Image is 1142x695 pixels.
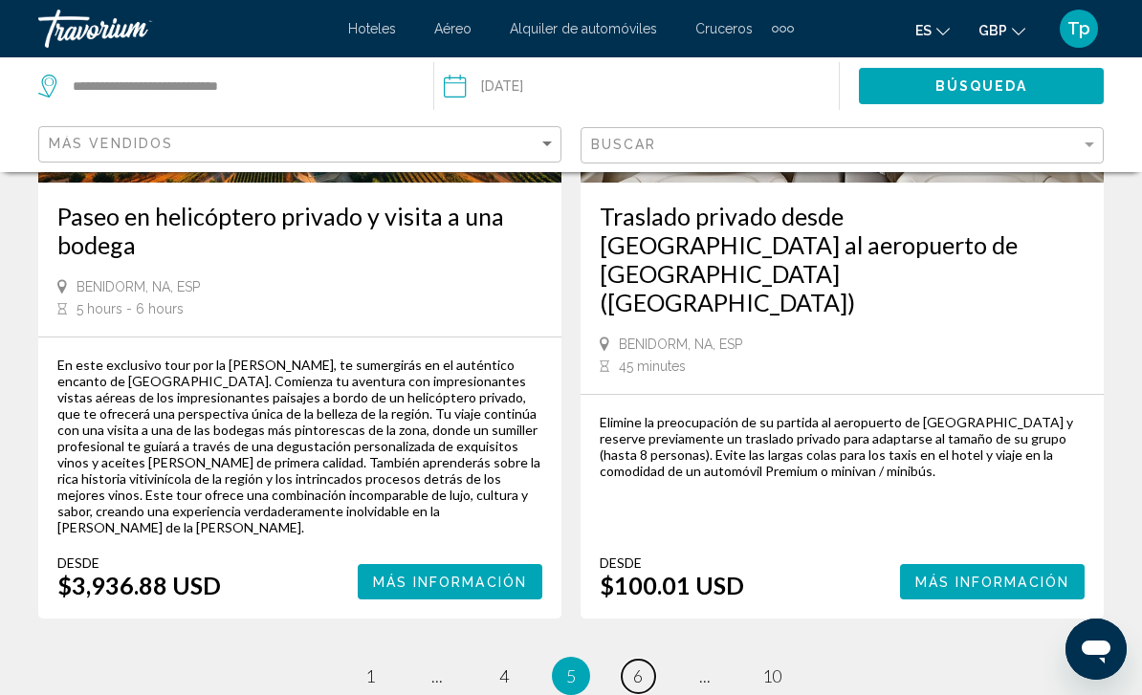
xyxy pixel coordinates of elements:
span: Tp [1067,19,1090,38]
button: Extra navigation items [772,13,794,44]
div: Elimine la preocupación de su partida al aeropuerto de [GEOGRAPHIC_DATA] y reserve previamente un... [600,414,1085,479]
button: Búsqueda [859,68,1104,103]
span: 1 [365,665,375,686]
span: 10 [762,665,781,686]
span: GBP [978,23,1007,38]
a: Hoteles [348,21,396,36]
span: Más información [915,575,1070,590]
span: ... [431,665,443,686]
ul: Pagination [38,657,1104,695]
button: Change language [915,16,950,44]
button: User Menu [1054,9,1104,49]
div: Desde [600,554,744,571]
span: 4 [499,665,509,686]
mat-select: Sort by [49,137,556,153]
button: Change currency [978,16,1025,44]
button: Filter [581,126,1104,165]
a: Travorium [38,10,329,48]
span: Más vendidos [49,136,173,151]
iframe: Button to launch messaging window [1065,619,1127,680]
span: Benidorm, NA, ESP [77,279,200,294]
div: Desde [57,554,221,571]
span: 45 minutes [619,358,686,374]
span: 5 [566,665,576,686]
button: Más información [900,564,1086,599]
div: $3,936.88 USD [57,571,221,599]
a: Aéreo [434,21,472,36]
span: 5 hours - 6 hours [77,301,184,316]
div: En este exclusivo tour por la [PERSON_NAME], te sumergirás en el auténtico encanto de [GEOGRAPHIC... [57,357,542,535]
a: Alquiler de automóviles [510,21,657,36]
span: es [915,23,932,38]
button: Más información [358,564,543,599]
span: Buscar [591,137,657,152]
button: Date: Aug 28, 2025 [444,57,839,115]
div: $100.01 USD [600,571,744,599]
span: Búsqueda [935,79,1028,95]
span: Más información [373,575,528,590]
a: Paseo en helicóptero privado y visita a una bodega [57,202,542,259]
span: Benidorm, NA, ESP [619,337,742,352]
a: Cruceros [695,21,753,36]
span: ... [699,665,711,686]
a: Traslado privado desde [GEOGRAPHIC_DATA] al aeropuerto de [GEOGRAPHIC_DATA] ([GEOGRAPHIC_DATA]) [600,202,1085,316]
span: 6 [633,665,643,686]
